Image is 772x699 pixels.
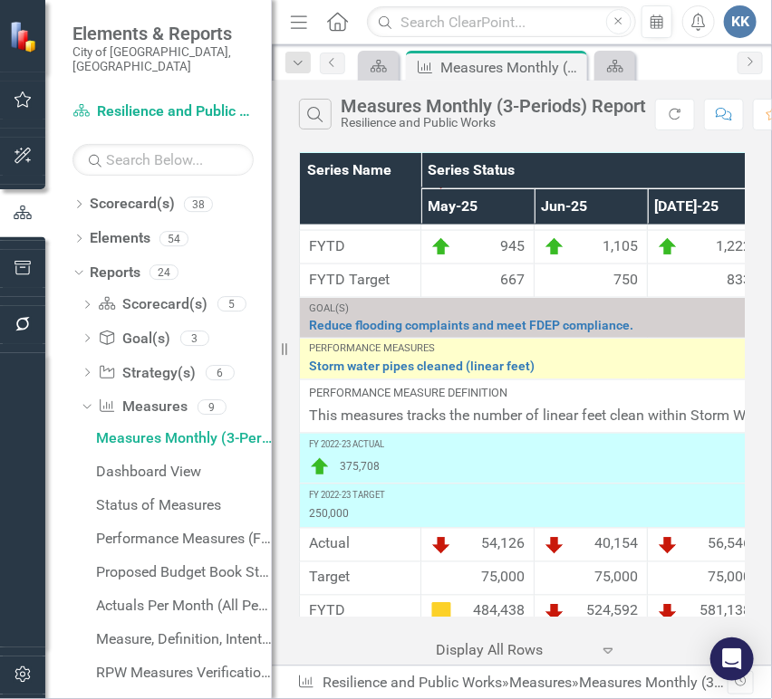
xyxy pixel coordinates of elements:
[300,561,421,595] td: Double-Click to Edit
[90,263,140,283] a: Reports
[648,561,761,595] td: Double-Click to Edit
[535,528,648,561] td: Double-Click to Edit
[481,568,525,589] span: 75,000
[96,598,272,614] div: Actuals Per Month (All Periods YTD)
[657,534,679,556] img: Below Plan
[430,534,452,556] img: Below Plan
[159,231,188,246] div: 54
[727,270,751,291] span: 833
[98,294,207,315] a: Scorecard(s)
[72,144,254,176] input: Search Below...
[657,601,679,623] img: Below Plan
[340,460,380,473] span: 375,708
[544,601,565,623] img: Below Plan
[92,524,272,553] a: Performance Measures (Fiscal Year Comparison)
[72,101,254,122] a: Resilience and Public Works
[421,561,535,595] td: Double-Click to Edit
[96,497,272,513] div: Status of Measures
[500,270,525,291] span: 667
[613,270,638,291] span: 750
[150,265,179,281] div: 24
[700,601,751,623] span: 581,138
[367,6,635,38] input: Search ClearPoint...
[297,673,728,694] div: » »
[500,236,525,258] span: 945
[309,236,411,257] span: FYTD
[90,194,175,215] a: Scorecard(s)
[535,561,648,595] td: Double-Click to Edit
[92,491,272,520] a: Status of Measures
[708,568,751,589] span: 75,000
[341,116,646,129] div: Resilience and Public Works
[300,528,421,561] td: Double-Click to Edit
[96,564,272,580] div: Proposed Budget Book Strategic Planning
[309,601,411,622] span: FYTD
[92,457,272,486] a: Dashboard View
[217,297,246,312] div: 5
[98,397,188,417] a: Measures
[430,601,452,623] img: Caution
[90,228,150,249] a: Elements
[341,96,646,116] div: Measures Monthly (3-Periods) Report
[481,534,525,556] span: 54,126
[9,20,41,52] img: ClearPoint Strategy
[440,56,583,79] div: Measures Monthly (3-Periods) Report
[710,637,754,681] div: Open Intercom Messenger
[96,464,272,480] div: Dashboard View
[98,363,196,384] a: Strategy(s)
[309,508,349,521] span: 250,000
[430,236,452,258] img: On Target
[594,534,638,556] span: 40,154
[594,568,638,589] span: 75,000
[421,528,535,561] td: Double-Click to Edit
[309,534,411,555] span: Actual
[180,330,209,346] div: 3
[603,236,638,258] span: 1,105
[72,23,254,44] span: Elements & Reports
[309,568,411,589] span: Target
[96,531,272,547] div: Performance Measures (Fiscal Year Comparison)
[716,236,751,258] span: 1,222
[92,424,272,453] a: Measures Monthly (3-Periods) Report
[96,665,272,681] div: RPW Measures Verification Report
[92,658,272,687] a: RPW Measures Verification Report
[544,236,565,258] img: On Target
[72,44,254,74] small: City of [GEOGRAPHIC_DATA], [GEOGRAPHIC_DATA]
[724,5,757,38] button: KK
[198,399,227,415] div: 9
[657,236,679,258] img: On Target
[309,456,331,478] img: On Target
[96,631,272,647] div: Measure, Definition, Intention, Source
[96,430,272,446] div: Measures Monthly (3-Periods) Report
[206,365,235,380] div: 6
[92,558,272,587] a: Proposed Budget Book Strategic Planning
[92,591,272,620] a: Actuals Per Month (All Periods YTD)
[544,534,565,556] img: Below Plan
[92,625,272,654] a: Measure, Definition, Intention, Source
[708,534,751,556] span: 56,546
[509,674,572,691] a: Measures
[473,601,525,623] span: 484,438
[309,270,411,291] span: FYTD Target
[648,528,761,561] td: Double-Click to Edit
[98,329,170,349] a: Goal(s)
[586,601,638,623] span: 524,592
[323,674,502,691] a: Resilience and Public Works
[184,196,213,212] div: 38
